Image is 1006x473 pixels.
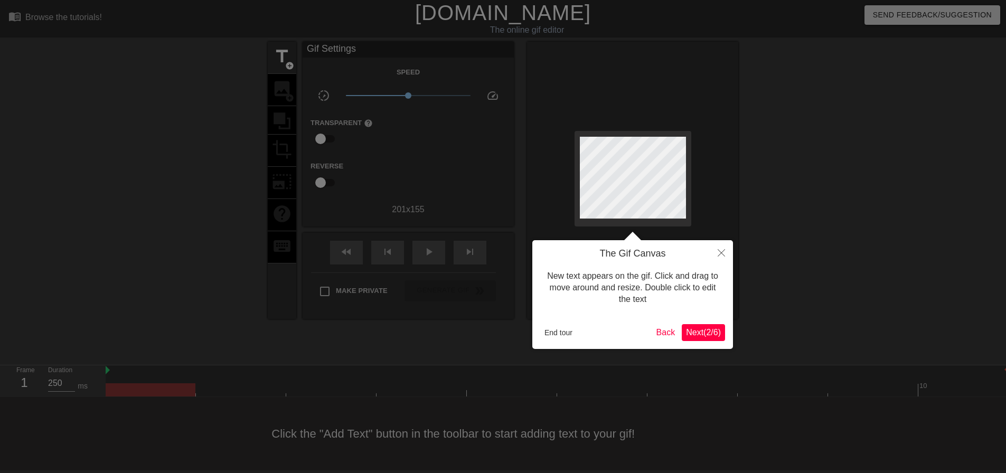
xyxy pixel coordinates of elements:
div: New text appears on the gif. Click and drag to move around and resize. Double click to edit the text [540,260,725,316]
h4: The Gif Canvas [540,248,725,260]
button: End tour [540,325,577,340]
button: Next [682,324,725,341]
button: Close [710,240,733,264]
span: Next ( 2 / 6 ) [686,328,721,337]
button: Back [652,324,680,341]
